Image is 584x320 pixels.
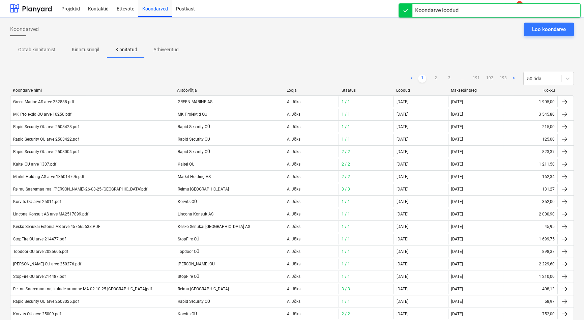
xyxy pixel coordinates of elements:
[486,75,494,83] a: Page 192
[18,46,56,53] p: Ootab kinnitamist
[342,137,350,142] span: 1 / 1
[177,88,281,93] div: Alltöövõtja
[396,187,408,192] div: [DATE]
[13,88,172,93] div: Koondarve nimi
[448,234,503,244] div: [DATE]
[448,171,503,182] div: [DATE]
[175,196,284,207] div: Korvits OÜ
[542,137,555,142] div: 125,00
[448,134,503,145] div: [DATE]
[284,309,339,319] div: A. Jõks
[396,287,408,291] div: [DATE]
[542,312,555,316] div: 752,00
[342,149,350,154] span: 2 / 2
[175,146,284,157] div: Rapid Security OÜ
[539,237,555,241] div: 1 699,75
[396,174,408,179] div: [DATE]
[342,162,350,167] span: 2 / 2
[539,212,555,216] div: 2 000,90
[448,309,503,319] div: [DATE]
[284,271,339,282] div: A. Jõks
[175,109,284,120] div: MK Projektid OÜ
[407,75,415,83] a: Previous page
[13,237,66,241] div: StopFire OU arve 214477.pdf
[342,199,350,204] span: 1 / 1
[13,274,66,279] div: StopFire OU arve 214487.pdf
[539,112,555,117] div: 3 545,80
[451,88,500,93] div: Maksetähtaeg
[542,287,555,291] div: 408,13
[542,124,555,129] div: 215,00
[396,299,408,304] div: [DATE]
[175,159,284,170] div: Kaltel OÜ
[542,174,555,179] div: 162,34
[448,259,503,269] div: [DATE]
[396,162,408,167] div: [DATE]
[542,149,555,154] div: 823,37
[13,212,88,216] div: Lincona Konsult AS arve MA2517899.pdf
[448,284,503,294] div: [DATE]
[542,187,555,192] div: 131,27
[472,75,480,83] a: Page 191
[342,237,350,241] span: 1 / 1
[342,224,350,229] span: 1 / 1
[545,224,555,229] div: 45,95
[175,221,284,232] div: Kesko Senukai [GEOGRAPHIC_DATA] AS
[115,46,137,53] p: Kinnitatud
[10,25,39,33] span: Koondarved
[175,309,284,319] div: Korvits OÜ
[175,259,284,269] div: [PERSON_NAME] OÜ
[542,199,555,204] div: 352,00
[13,262,81,266] div: [PERSON_NAME] OU arve 250276.pdf
[448,121,503,132] div: [DATE]
[13,124,79,129] div: Rapid Security OU arve 2508428.pdf
[396,249,408,254] div: [DATE]
[418,75,426,83] a: Page 1 is your current page
[550,288,584,320] div: Chat Widget
[396,99,408,104] div: [DATE]
[448,146,503,157] div: [DATE]
[524,23,574,36] button: Loo koondarve
[13,249,68,254] div: Topdoor OU arve 2025605.pdf
[448,184,503,195] div: [DATE]
[175,121,284,132] div: Rapid Security OÜ
[445,75,453,83] a: Page 3
[396,112,408,117] div: [DATE]
[545,299,555,304] div: 58,97
[448,271,503,282] div: [DATE]
[175,246,284,257] div: Topdoor OÜ
[175,96,284,107] div: GREEN MARINE AS
[342,212,350,216] span: 1 / 1
[448,246,503,257] div: [DATE]
[175,296,284,307] div: Rapid Security OÜ
[284,234,339,244] div: A. Jõks
[284,209,339,220] div: A. Jõks
[396,212,408,216] div: [DATE]
[284,121,339,132] div: A. Jõks
[72,46,99,53] p: Kinnitusringil
[342,187,350,192] span: 3 / 3
[539,274,555,279] div: 1 210,00
[448,196,503,207] div: [DATE]
[342,249,350,254] span: 1 / 1
[284,284,339,294] div: A. Jõks
[342,299,350,304] span: 1 / 1
[342,312,350,316] span: 2 / 2
[284,146,339,157] div: A. Jõks
[396,224,408,229] div: [DATE]
[342,174,350,179] span: 2 / 2
[284,96,339,107] div: A. Jõks
[175,209,284,220] div: Lincona Konsult AS
[342,262,350,266] span: 1 / 1
[448,109,503,120] div: [DATE]
[539,99,555,104] div: 1 905,00
[448,296,503,307] div: [DATE]
[284,259,339,269] div: A. Jõks
[175,234,284,244] div: StopFire OÜ
[415,6,459,14] div: Koondarve loodud
[13,287,152,291] div: Reimu Saaremaa maj.kulude aruanne MA-02-10-25-[GEOGRAPHIC_DATA]pdf
[13,112,71,117] div: MK Projektid OU arve 10250.pdf
[175,271,284,282] div: StopFire OÜ
[287,88,336,93] div: Looja
[542,249,555,254] div: 898,37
